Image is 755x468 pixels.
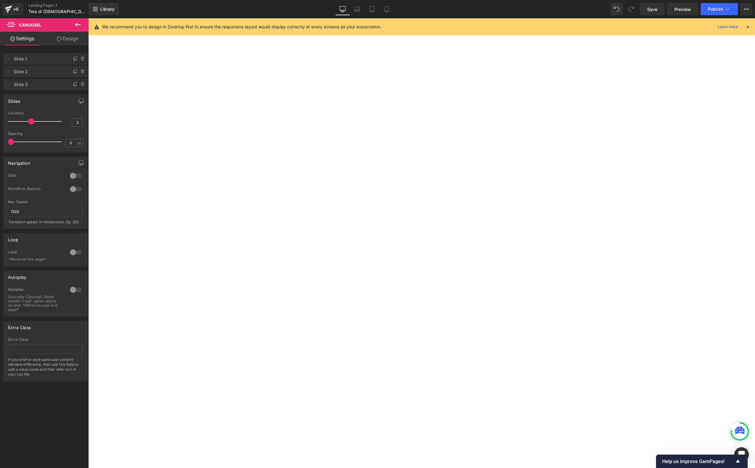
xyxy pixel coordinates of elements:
[2,3,24,15] a: v6
[8,173,64,179] div: Dots
[662,459,734,464] span: Help us improve GemPages!
[8,220,83,229] div: Transition speed. in miliseconds. Eg: 300
[28,9,87,14] span: Tela di [DEMOGRAPHIC_DATA]
[12,5,20,13] div: v6
[611,3,623,15] button: Undo
[708,7,723,12] span: Publish
[625,3,637,15] button: Redo
[19,23,41,27] span: Carousel
[335,3,350,15] a: Desktop
[8,337,83,342] div: Extra Class
[715,23,740,31] a: Learn more
[701,3,738,15] button: Publish
[8,111,83,115] div: Columns
[8,257,63,261] div: *Works on live page*
[8,357,83,381] div: If you wish to style particular content element differently, then use this field to add a class n...
[8,186,64,193] div: Next/Prev Buttons
[8,295,63,312] div: Auto play Carousel. Better enable 'Loop' option above as well. *Works on your live page*
[14,53,65,65] span: Slide 1
[740,3,753,15] button: More
[14,79,65,90] span: Slide 3
[8,95,20,104] div: Slides
[8,157,30,166] div: Navigation
[667,3,698,15] a: Preview
[674,6,691,13] span: Preview
[14,66,65,77] span: Slide 2
[8,250,64,256] div: Loop
[100,6,115,12] span: Library
[8,200,83,204] div: Nav Speed
[102,23,381,30] p: We recommend you to design in Desktop first to ensure the responsive layout would display correct...
[365,3,379,15] a: Tablet
[77,141,82,145] span: px
[8,287,64,293] div: Autoplay
[379,3,394,15] a: Mobile
[8,234,18,242] div: Loop
[8,131,83,136] div: Spacing
[350,3,365,15] a: Laptop
[734,447,749,462] div: Open Intercom Messenger
[46,32,90,45] a: Design
[8,271,26,280] div: Autoplay
[28,3,99,8] a: Landing Pages
[8,322,31,330] div: Extra Class
[662,458,742,465] button: Show survey - Help us improve GemPages!
[89,3,119,15] a: New Library
[647,6,657,13] span: Save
